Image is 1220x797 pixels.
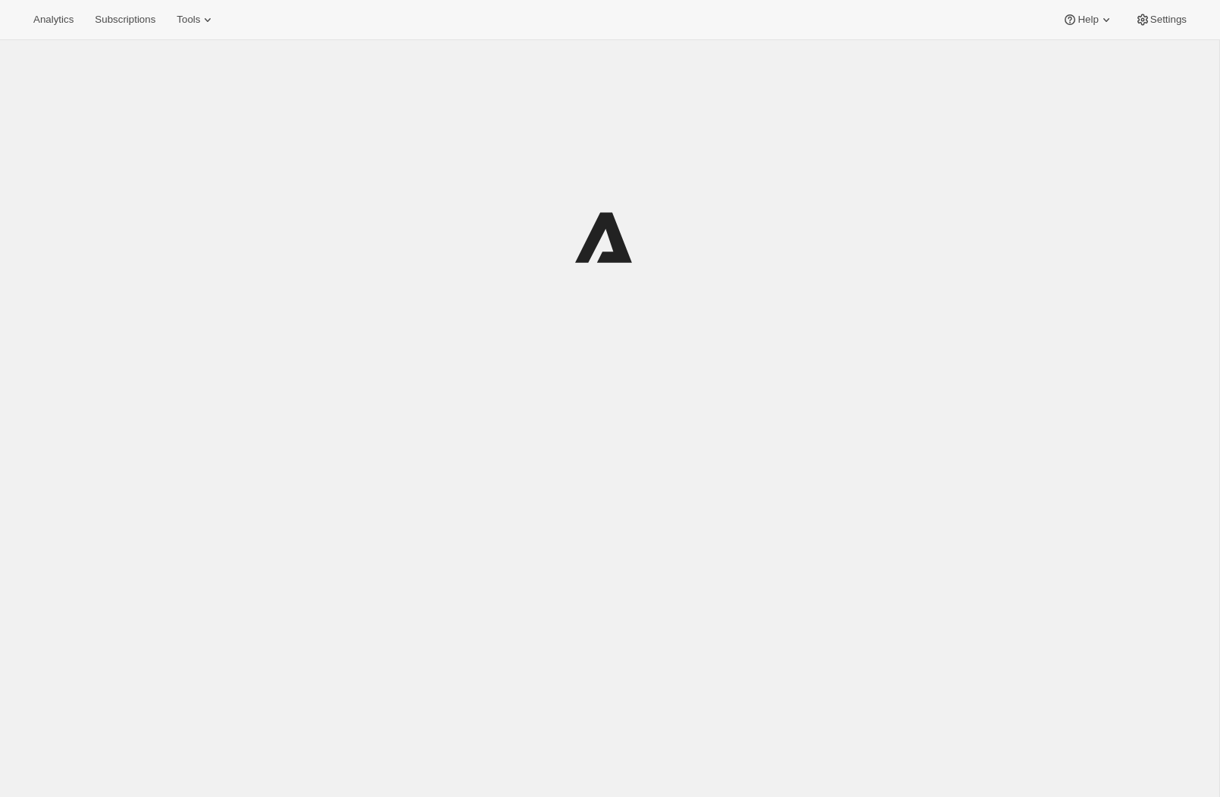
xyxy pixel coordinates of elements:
button: Subscriptions [86,9,164,30]
span: Tools [177,14,200,26]
button: Analytics [24,9,83,30]
button: Tools [167,9,224,30]
span: Analytics [33,14,74,26]
span: Subscriptions [95,14,155,26]
span: Settings [1150,14,1187,26]
button: Help [1053,9,1122,30]
button: Settings [1126,9,1196,30]
span: Help [1078,14,1098,26]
